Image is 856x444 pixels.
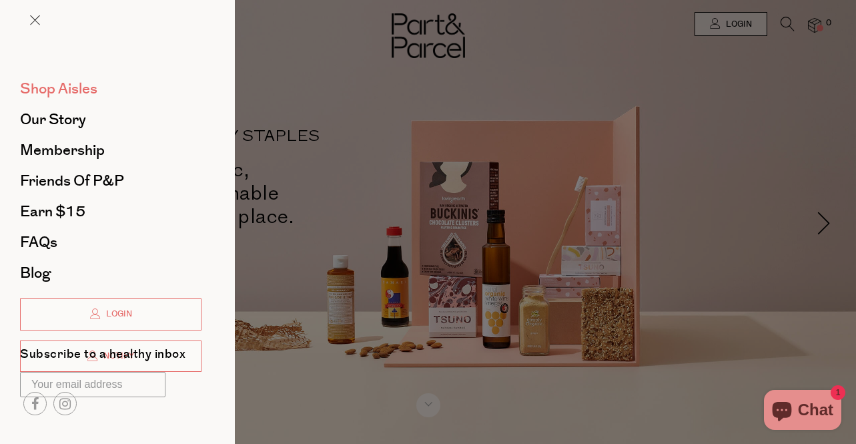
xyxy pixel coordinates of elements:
inbox-online-store-chat: Shopify online store chat [760,390,845,433]
a: Our Story [20,112,201,127]
span: Membership [20,140,105,161]
a: FAQs [20,235,201,250]
a: Login [20,298,201,330]
span: Blog [20,262,51,284]
a: Notify [20,341,201,373]
span: Login [103,308,132,320]
label: Subscribe to a healthy inbox [20,349,185,365]
span: Shop Aisles [20,78,97,99]
a: Membership [20,143,201,158]
a: Earn $15 [20,204,201,219]
a: Blog [20,266,201,280]
span: FAQs [20,232,57,253]
span: Earn $15 [20,201,85,222]
a: Friends of P&P [20,174,201,188]
span: Our Story [20,109,86,130]
span: Friends of P&P [20,170,124,192]
a: Shop Aisles [20,81,201,96]
input: Your email address [20,372,165,397]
